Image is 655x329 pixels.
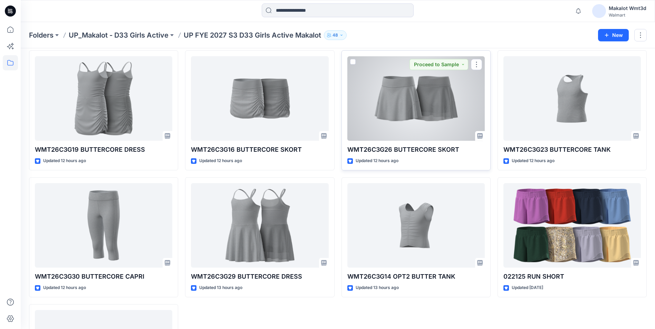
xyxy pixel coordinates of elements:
[191,145,328,154] p: WMT26C3G16 BUTTERCORE SKORT
[43,284,86,291] p: Updated 12 hours ago
[199,157,242,164] p: Updated 12 hours ago
[503,183,641,268] a: 022125 RUN SHORT
[347,272,485,281] p: WMT26C3G14 OPT2 BUTTER TANK
[356,157,398,164] p: Updated 12 hours ago
[199,284,242,291] p: Updated 13 hours ago
[503,272,641,281] p: 022125 RUN SHORT
[191,183,328,268] a: WMT26C3G29 BUTTERCORE DRESS
[347,145,485,154] p: WMT26C3G26 BUTTERCORE SKORT
[191,272,328,281] p: WMT26C3G29 BUTTERCORE DRESS
[609,12,646,18] div: Walmart
[35,272,172,281] p: WMT26C3G30 BUTTERCORE CAPRI
[347,183,485,268] a: WMT26C3G14 OPT2 BUTTER TANK
[43,157,86,164] p: Updated 12 hours ago
[29,30,54,40] a: Folders
[356,284,399,291] p: Updated 13 hours ago
[512,157,555,164] p: Updated 12 hours ago
[512,284,543,291] p: Updated [DATE]
[69,30,168,40] a: UP_Makalot - D33 Girls Active
[503,56,641,141] a: WMT26C3G23 BUTTERCORE TANK
[35,145,172,154] p: WMT26C3G19 BUTTERCORE DRESS
[598,29,629,41] button: New
[609,4,646,12] div: Makalot Wmt3d
[324,30,347,40] button: 48
[503,145,641,154] p: WMT26C3G23 BUTTERCORE TANK
[592,4,606,18] img: avatar
[35,183,172,268] a: WMT26C3G30 BUTTERCORE CAPRI
[347,56,485,141] a: WMT26C3G26 BUTTERCORE SKORT
[333,31,338,39] p: 48
[35,56,172,141] a: WMT26C3G19 BUTTERCORE DRESS
[184,30,321,40] p: UP FYE 2027 S3 D33 Girls Active Makalot
[191,56,328,141] a: WMT26C3G16 BUTTERCORE SKORT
